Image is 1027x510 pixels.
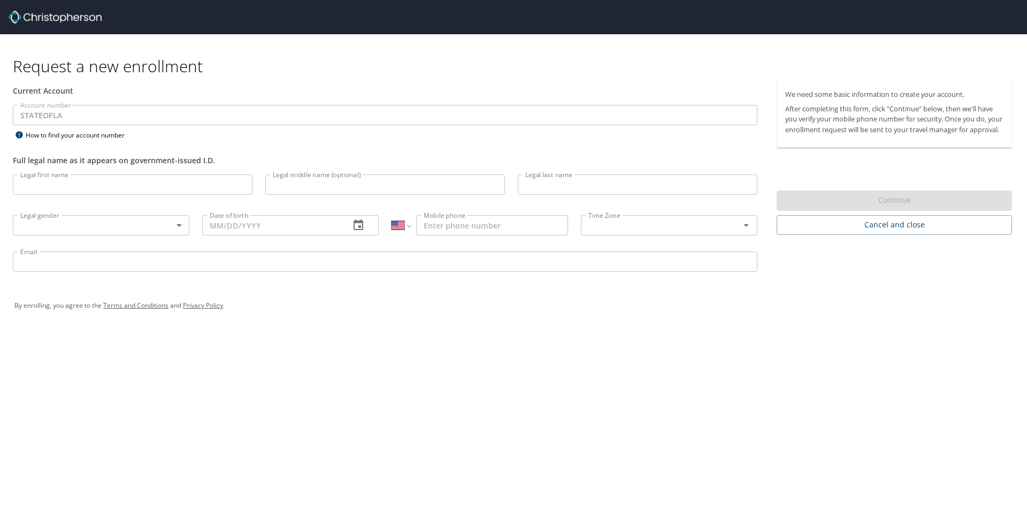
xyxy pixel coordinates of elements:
div: ​ [13,215,189,235]
h1: Request a new enrollment [13,56,1021,77]
div: Current Account [13,85,757,96]
span: Cancel and close [785,218,1003,232]
div: Full legal name as it appears on government-issued I.D. [13,155,757,166]
img: cbt logo [9,11,102,24]
div: By enrolling, you agree to the and . [14,292,1013,319]
a: Terms and Conditions [103,301,168,310]
button: Open [739,218,754,233]
div: How to find your account number [13,128,147,142]
p: After completing this form, click "Continue" below, then we'll have you verify your mobile phone ... [785,104,1003,135]
input: Enter phone number [416,215,568,235]
p: We need some basic information to create your account. [785,89,1003,100]
a: Privacy Policy [183,301,223,310]
button: Cancel and close [777,215,1012,235]
input: MM/DD/YYYY [202,215,341,235]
